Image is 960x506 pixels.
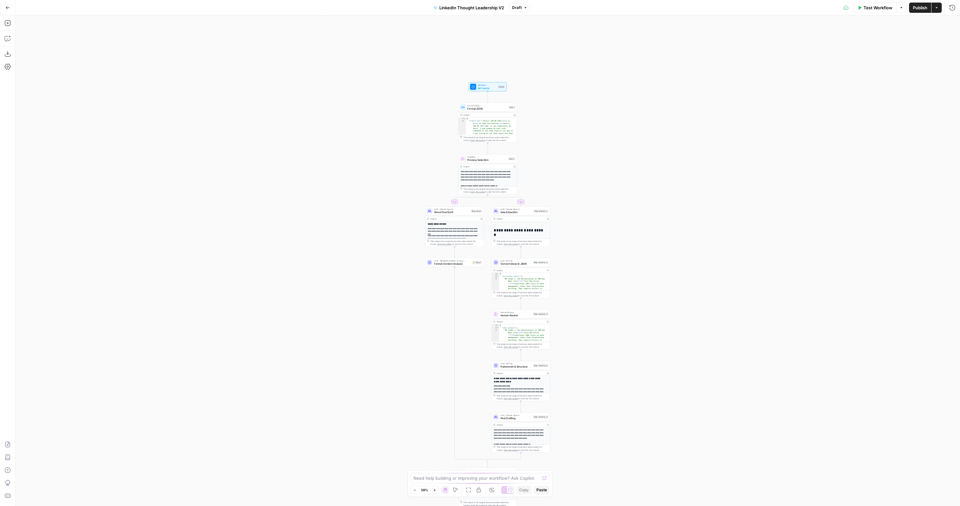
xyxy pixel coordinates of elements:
[487,460,488,467] g: Edge from step_2-conditional-end to step_4
[501,208,532,211] span: LLM · Claude Opus 4
[497,291,549,297] div: This output is too large & has been abbreviated for review. to view the full content.
[492,324,499,327] div: 1
[504,346,518,348] span: Copy the output
[488,452,521,461] g: Edge from step_ideation_5 to step_2-conditional-end
[497,269,544,271] div: Output
[497,423,544,426] div: Output
[463,165,511,168] div: Output
[497,324,499,327] span: Toggle code folding, rows 1 through 5
[909,3,931,13] button: Publish
[478,86,496,90] span: Set Inputs
[497,327,499,329] span: Toggle code folding, rows 2 through 4
[434,211,469,214] span: Direct Post Draft
[520,246,522,257] g: Edge from step_ideation_1 to step_ideation_2
[467,155,507,158] span: Condition
[520,401,522,412] g: Edge from step_ideation_4 to step_ideation_5
[519,487,529,493] span: Copy
[467,158,507,162] span: Process Selection
[471,209,482,213] div: Step direct
[463,187,515,193] div: This output is too large & has been abbreviated for review. to view the full content.
[509,105,515,109] div: Step 1
[467,107,507,111] span: Format JSON
[517,486,531,494] button: Copy
[512,5,522,11] span: Draft
[430,240,482,246] div: This output is too large & has been abbreviated for review. to view the full content.
[501,416,532,420] span: Post Drafting
[501,365,532,369] span: Framework & Structure
[864,4,892,11] span: Test Workflow
[430,217,478,220] div: Output
[492,327,499,329] div: 2
[497,372,544,375] div: Output
[533,364,548,367] div: Step ideation_4
[520,298,522,309] g: Edge from step_ideation_2 to step_ideation_3
[501,362,532,365] span: LLM · GPT-4o
[533,261,548,264] div: Step ideation_2
[439,4,504,11] span: LinkedIn Thought Leadership V2
[504,294,518,297] span: Copy the output
[497,275,499,278] span: Toggle code folding, rows 2 through 4
[492,278,499,405] div: 3
[492,273,499,275] div: 1
[472,261,482,264] div: Step 7
[533,415,548,419] div: Step ideation_5
[434,262,470,266] span: Format Content Analysis
[478,84,496,87] span: Workflow
[437,243,452,245] span: Copy the output
[492,309,550,349] div: Human ReviewHuman ReviewStep ideation_3Output{ "idea_output":[ "## [Idea 1: The Relationship in C...
[497,217,544,220] div: Output
[497,394,549,400] div: This output is too large & has been abbreviated for review. to view the full content.
[463,113,511,116] div: Output
[504,397,518,400] span: Copy the output
[497,240,549,246] div: This output is too large & has been abbreviated for review. to view the full content.
[434,208,469,211] span: LLM · Claude Opus 4
[497,445,549,452] div: This output is too large & has been abbreviated for review. to view the full content.
[497,273,499,275] span: Toggle code folding, rows 1 through 5
[509,4,530,12] button: Draft
[458,103,517,143] div: Format JSONFormat JSONStep 1Output{ "Transcript":"Austin (00:00.428)\nI'm so sorry to keep you wa...
[497,343,549,349] div: This output is too large & has been abbreviated for review. to view the full content.
[492,275,499,278] div: 2
[458,82,517,91] div: WorkflowSet InputsInputs
[487,143,488,154] g: Edge from step_1 to step_2
[467,104,507,107] span: Format JSON
[913,4,927,11] span: Publish
[470,191,485,193] span: Copy the output
[459,117,466,120] div: 1
[454,246,455,257] g: Edge from step_direct to step_7
[425,258,484,267] div: LLM · [PERSON_NAME]-3-opus-20240229Format Content AnalysisStep 7
[434,259,470,262] span: LLM · [PERSON_NAME]-3-opus-20240229
[504,449,518,451] span: Copy the output
[454,194,488,206] g: Edge from step_2 to step_direct
[421,487,428,493] span: 59%
[501,211,532,214] span: Idea Extraction
[536,487,547,493] span: Paste
[455,267,488,461] g: Edge from step_7 to step_2-conditional-end
[497,320,544,323] div: Output
[534,486,550,494] button: Paste
[504,243,518,245] span: Copy the output
[508,157,515,161] div: Step 2
[501,311,532,314] span: Human Review
[854,3,896,13] button: Test Workflow
[464,117,466,120] span: Toggle code folding, rows 1 through 3
[498,85,505,88] div: Inputs
[501,414,532,417] span: LLM · Claude Opus 4
[520,350,522,361] g: Edge from step_ideation_3 to step_ideation_4
[534,209,549,213] div: Step ideation_1
[488,194,521,206] g: Edge from step_2 to step_ideation_1
[533,312,548,316] div: Step ideation_3
[501,262,532,266] span: Convert Ideas to JSON
[487,91,488,102] g: Edge from start to step_1
[501,259,532,262] span: LLM · GPT-4o
[492,258,550,298] div: LLM · GPT-4oConvert Ideas to JSONStep ideation_2Output{ "extracted_topics":[ "## [Idea 1: The Rel...
[430,3,508,13] button: LinkedIn Thought Leadership V2
[463,136,515,142] div: This output is too large & has been abbreviated for review. to view the full content.
[501,313,532,317] span: Human Review
[492,329,499,457] div: 3
[470,139,485,141] span: Copy the output
[467,469,506,472] span: LLM · Claude Opus 4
